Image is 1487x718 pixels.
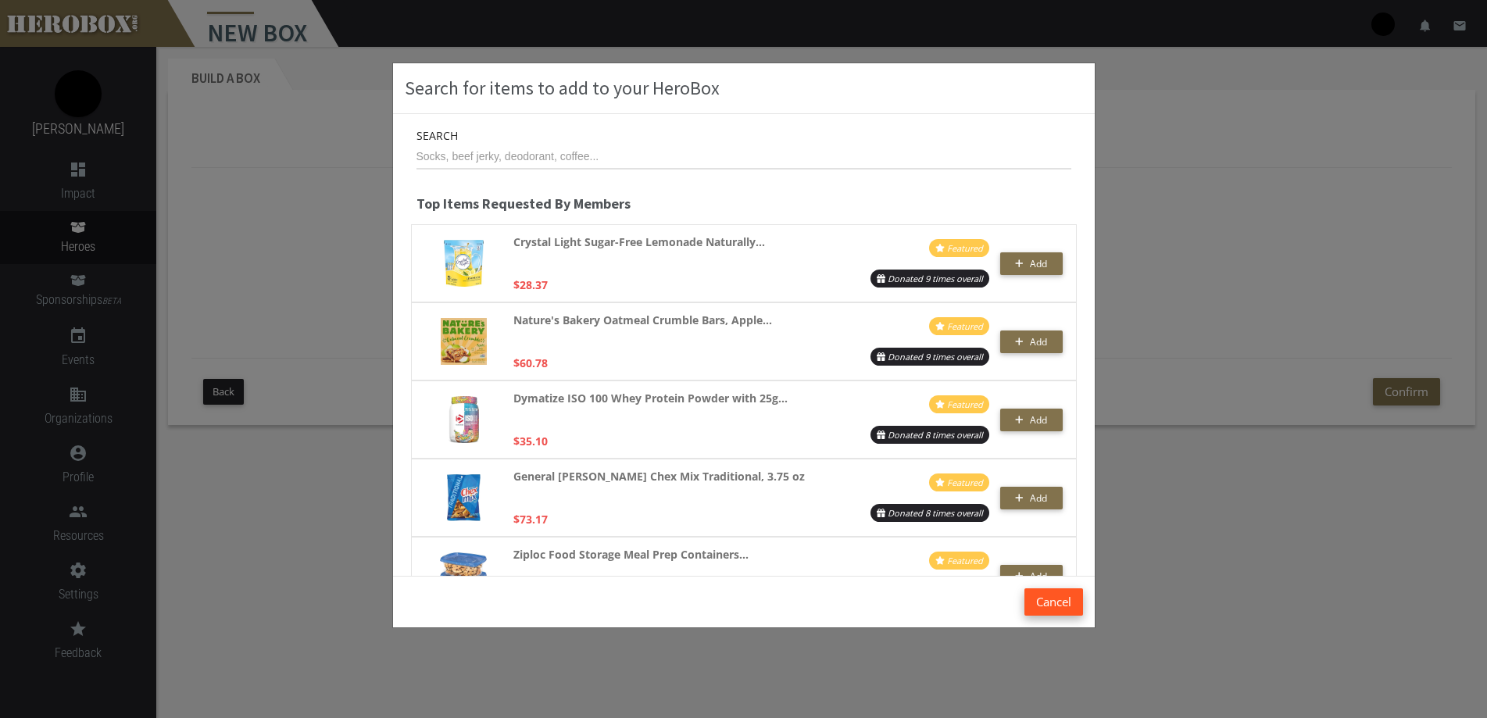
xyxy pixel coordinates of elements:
[444,240,484,287] img: 81U2d20rA5L._AC_UL320_.jpg
[513,233,765,251] strong: Crystal Light Sugar-Free Lemonade Naturally...
[440,552,487,599] img: 81hUeoYICaL._AC_UL320_.jpg
[1030,491,1047,505] span: Add
[947,320,983,332] i: Featured
[441,318,487,365] img: 91lkdTMvsCL._AC_UL320_.jpg
[947,477,983,488] i: Featured
[513,545,749,563] strong: Ziploc Food Storage Meal Prep Containers...
[405,75,1083,102] h3: Search for items to add to your HeroBox
[1000,252,1063,275] button: Add
[888,273,983,284] i: Donated 9 times overall
[447,474,481,521] img: 814Ysim66bL._AC_UL320_.jpg
[416,145,1071,170] input: Socks, beef jerky, deodorant, coffee...
[1000,330,1063,353] button: Add
[449,396,478,443] img: 81OloHISsjL._AC_UL320_.jpg
[416,127,458,145] label: Search
[513,354,548,372] p: $60.78
[513,432,548,450] p: $35.10
[513,467,805,485] strong: General [PERSON_NAME] Chex Mix Traditional, 3.75 oz
[1030,335,1047,348] span: Add
[888,429,983,441] i: Donated 8 times overall
[513,311,772,329] strong: Nature's Bakery Oatmeal Crumble Bars, Apple...
[513,510,548,528] p: $73.17
[888,507,983,519] i: Donated 8 times overall
[947,242,983,254] i: Featured
[513,276,548,294] p: $28.37
[1000,409,1063,431] button: Add
[1000,487,1063,509] button: Add
[1030,570,1047,583] span: Add
[1030,257,1047,270] span: Add
[1030,413,1047,427] span: Add
[416,195,631,213] b: Top Items Requested By Members
[888,351,983,363] i: Donated 9 times overall
[513,389,788,407] strong: Dymatize ISO 100 Whey Protein Powder with 25g...
[1024,588,1083,616] button: Cancel
[947,555,983,566] i: Featured
[1000,565,1063,588] button: Add
[947,398,983,410] i: Featured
